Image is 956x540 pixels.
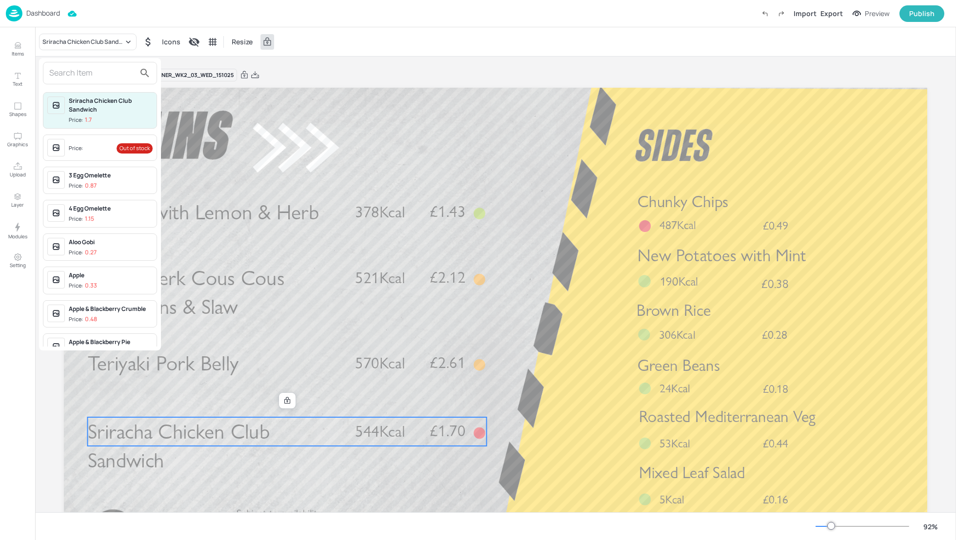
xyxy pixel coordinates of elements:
div: Price: [69,215,94,223]
div: Price: [69,116,92,124]
div: 3 Egg Omelette [69,171,153,180]
div: Sriracha Chicken Club Sandwich [69,96,153,114]
div: Price: [69,249,97,257]
p: 0.33 [85,282,97,289]
button: search [135,63,155,83]
div: Out of stock [117,143,153,154]
div: Price: [69,315,97,324]
p: 0.87 [85,182,97,189]
p: 0.48 [85,316,97,323]
div: Aloo Gobi [69,238,153,247]
div: Apple [69,271,153,280]
div: 4 Egg Omelette [69,204,153,213]
input: Search Item [49,65,135,81]
div: Apple & Blackberry Crumble [69,305,153,313]
div: Price: [69,282,97,290]
div: Price: [69,182,97,190]
div: Apple & Blackberry Pie [69,338,153,347]
p: 1.15 [85,215,94,222]
p: 0.27 [85,249,97,256]
div: Price: [69,144,85,153]
p: 1.7 [85,116,92,123]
